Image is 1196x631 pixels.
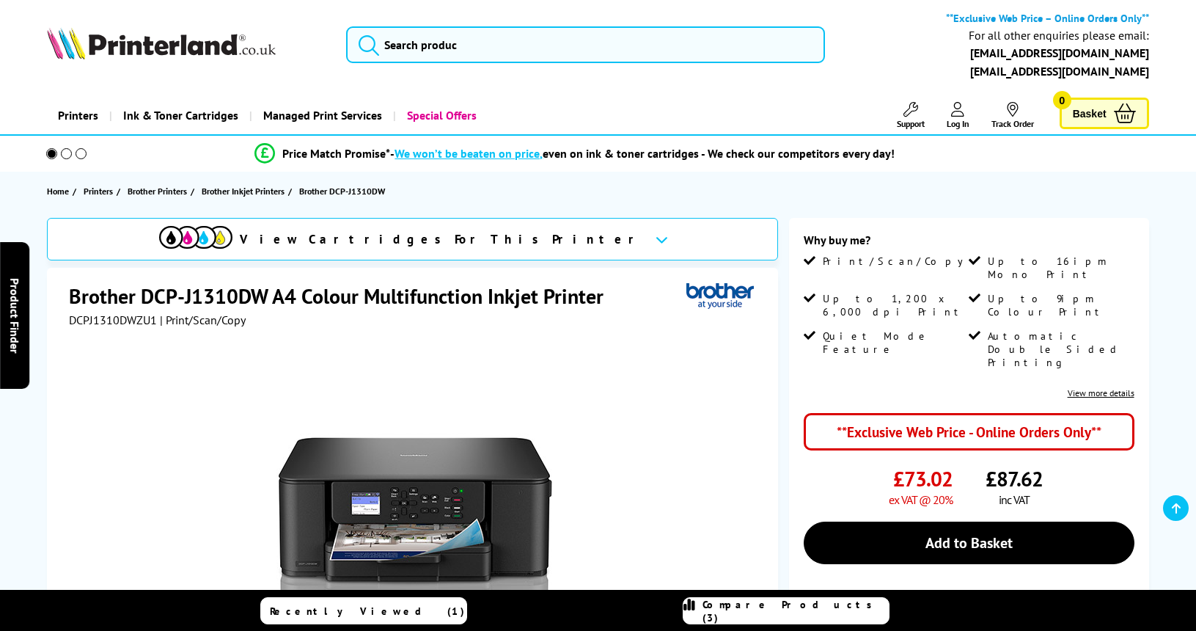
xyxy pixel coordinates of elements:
[1053,91,1071,109] span: 0
[128,183,187,199] span: Brother Printers
[988,292,1131,318] span: Up to 9ipm Colour Print
[947,102,969,129] a: Log In
[160,313,246,327] span: | Print/Scan/Copy
[823,292,966,318] span: Up to 1,200 x 6,000 dpi Print
[686,282,754,310] img: Brother
[47,27,276,59] img: Printerland Logo
[947,118,969,129] span: Log In
[249,97,393,134] a: Managed Print Services
[970,64,1149,79] a: [EMAIL_ADDRESS][DOMAIN_NAME]
[889,492,953,507] span: ex VAT @ 20%
[702,598,889,624] span: Compare Products (3)
[804,522,1134,564] a: Add to Basket
[1068,387,1134,398] a: View more details
[84,183,117,199] a: Printers
[260,597,467,624] a: Recently Viewed (1)
[970,45,1149,60] a: [EMAIL_ADDRESS][DOMAIN_NAME]
[47,183,73,199] a: Home
[999,492,1030,507] span: inc VAT
[299,183,389,199] a: Brother DCP-J1310DW
[123,97,238,134] span: Ink & Toner Cartridges
[7,278,22,354] span: Product Finder
[69,313,157,327] span: DCPJ1310DWZU1
[969,29,1149,43] div: For all other enquiries please email:
[202,183,285,199] span: Brother Inkjet Printers
[823,255,974,268] span: Print/Scan/Copy
[395,146,543,161] span: We won’t be beaten on price,
[823,329,966,356] span: Quiet Mode Feature
[1073,103,1107,123] span: Basket
[897,102,925,129] a: Support
[1060,98,1149,129] a: Basket 0
[804,233,1134,255] div: Why buy me?
[804,413,1134,451] div: **Exclusive Web Price - Online Orders Only**
[390,146,895,161] div: - even on ink & toner cartridges - We check our competitors every day!
[270,605,465,618] span: Recently Viewed (1)
[346,26,824,63] input: Search produc
[893,465,953,492] span: £73.02
[128,183,191,199] a: Brother Printers
[47,183,69,199] span: Home
[282,146,390,161] span: Price Match Promise*
[986,465,1043,492] span: £87.62
[946,11,1149,25] b: **Exclusive Web Price – Online Orders Only**
[991,102,1034,129] a: Track Order
[109,97,249,134] a: Ink & Toner Cartridges
[240,231,643,247] span: View Cartridges For This Printer
[202,183,288,199] a: Brother Inkjet Printers
[84,183,113,199] span: Printers
[19,141,1131,167] li: modal_Promise
[299,183,385,199] span: Brother DCP-J1310DW
[897,118,925,129] span: Support
[47,27,328,62] a: Printerland Logo
[69,282,618,310] h1: Brother DCP-J1310DW A4 Colour Multifunction Inkjet Printer
[47,97,109,134] a: Printers
[988,329,1131,369] span: Automatic Double Sided Printing
[393,97,488,134] a: Special Offers
[988,255,1131,281] span: Up to 16ipm Mono Print
[683,597,889,624] a: Compare Products (3)
[159,226,232,249] img: View Cartridges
